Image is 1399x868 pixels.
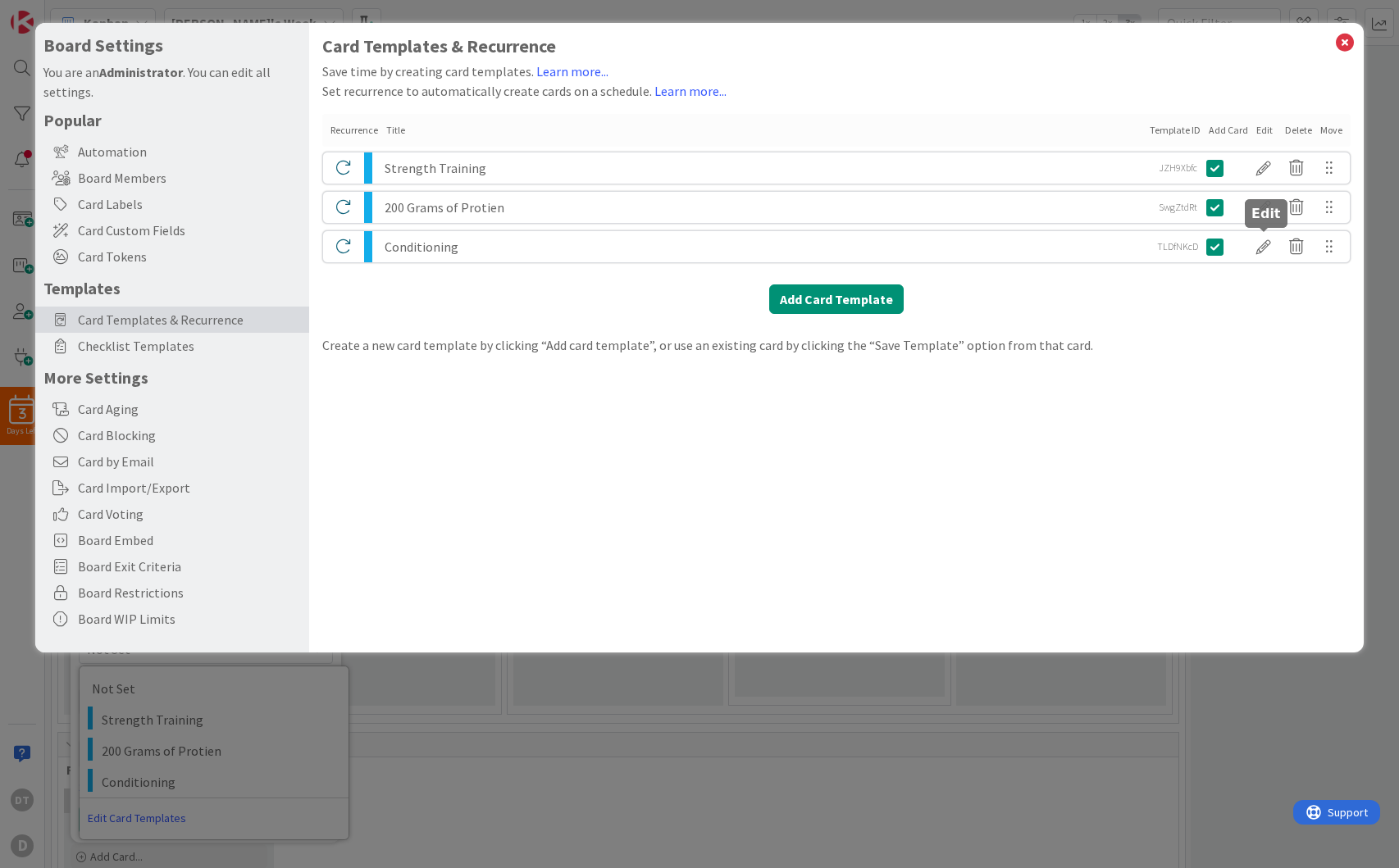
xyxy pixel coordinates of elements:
[35,191,309,217] div: Card Labels
[35,396,309,422] div: Card Aging
[35,165,309,191] div: Board Members
[1149,152,1206,184] div: JZH9Xbfc
[43,35,301,56] h4: Board Settings
[1150,123,1201,138] div: Template ID
[78,336,301,356] span: Checklist Templates
[1320,123,1342,138] div: Move
[1149,192,1206,223] div: SwgZtdRt
[385,152,1145,184] div: Strength Training
[322,81,1351,101] div: Set recurrence to automatically create cards on a schedule.
[322,335,1351,355] div: Create a new card template by clicking “Add card template”, or use an existing card by clicking t...
[78,247,301,266] span: Card Tokens
[769,284,904,314] button: Add Card Template
[1149,231,1206,262] div: TLDfNKcD
[385,192,1145,223] div: 200 Grams of Protien
[34,2,75,22] span: Support
[386,123,1142,138] div: Title
[35,475,309,501] div: Card Import/Export
[78,504,301,524] span: Card Voting
[385,231,1145,262] div: Conditioning
[78,220,301,240] span: Card Custom Fields
[1251,206,1281,221] h5: Edit
[43,110,301,130] h5: Popular
[654,83,727,99] a: Learn more...
[322,61,1351,81] div: Save time by creating card templates.
[78,310,301,329] span: Card Templates & Recurrence
[43,62,301,102] div: You are an . You can edit all settings.
[78,530,301,550] span: Board Embed
[536,63,608,80] a: Learn more...
[78,452,301,471] span: Card by Email
[322,36,1351,57] h1: Card Templates & Recurrence
[43,367,301,388] h5: More Settings
[35,139,309,165] div: Automation
[1285,123,1312,138] div: Delete
[35,422,309,448] div: Card Blocking
[99,64,183,80] b: Administrator
[1209,123,1248,138] div: Add Card
[1256,123,1277,138] div: Edit
[35,606,309,632] div: Board WIP Limits
[330,123,378,138] div: Recurrence
[78,557,301,576] span: Board Exit Criteria
[43,278,301,298] h5: Templates
[78,583,301,602] span: Board Restrictions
